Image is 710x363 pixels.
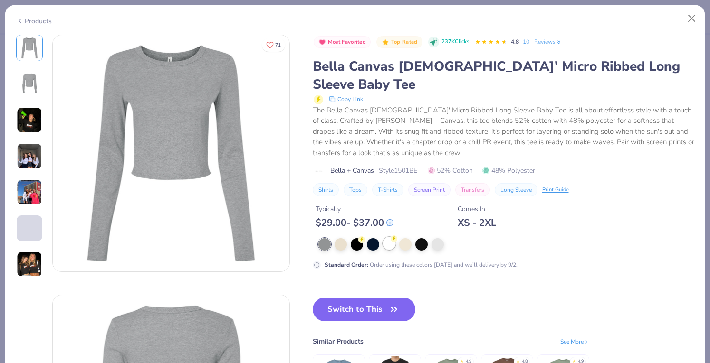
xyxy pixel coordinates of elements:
div: 4.8 Stars [475,35,507,50]
div: XS - 2XL [458,217,496,229]
div: $ 29.00 - $ 37.00 [316,217,393,229]
span: 237K Clicks [441,38,469,46]
button: Tops [344,183,367,196]
div: The Bella Canvas [DEMOGRAPHIC_DATA]' Micro Ribbed Long Sleeve Baby Tee is all about effortless st... [313,105,694,158]
span: 52% Cotton [428,166,473,176]
button: Long Sleeve [495,183,537,196]
span: 48% Polyester [482,166,535,176]
div: Similar Products [313,336,364,346]
img: Back [18,73,41,95]
div: ★ [516,358,520,362]
button: Like [262,38,285,52]
span: Style 1501BE [379,166,417,176]
div: Print Guide [542,186,569,194]
span: Bella + Canvas [330,166,374,176]
div: Order using these colors [DATE] and we’ll delivery by 9/2. [325,261,518,269]
span: 71 [275,43,281,47]
img: User generated content [17,251,42,277]
button: Shirts [313,183,339,196]
button: Switch to This [313,298,416,321]
img: Top Rated sort [382,38,389,46]
span: Top Rated [391,39,418,45]
div: Bella Canvas [DEMOGRAPHIC_DATA]' Micro Ribbed Long Sleeve Baby Tee [313,57,694,93]
div: Products [16,16,52,26]
div: ★ [572,358,576,362]
div: Comes In [458,204,496,214]
span: Most Favorited [328,39,366,45]
button: Badge Button [314,36,371,48]
div: See More [560,337,589,346]
img: Front [18,37,41,59]
div: ★ [460,358,464,362]
button: Badge Button [376,36,422,48]
strong: Standard Order : [325,261,368,269]
img: brand logo [313,168,326,175]
img: Front [53,35,289,271]
span: 4.8 [511,38,519,46]
img: User generated content [17,179,42,205]
button: Close [683,9,701,28]
button: copy to clipboard [326,93,366,105]
button: Screen Print [408,183,451,196]
img: User generated content [17,241,18,267]
button: T-Shirts [372,183,403,196]
div: Typically [316,204,393,214]
img: Most Favorited sort [318,38,326,46]
img: User generated content [17,107,42,133]
button: Transfers [455,183,490,196]
img: User generated content [17,143,42,169]
a: 10+ Reviews [523,37,562,46]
